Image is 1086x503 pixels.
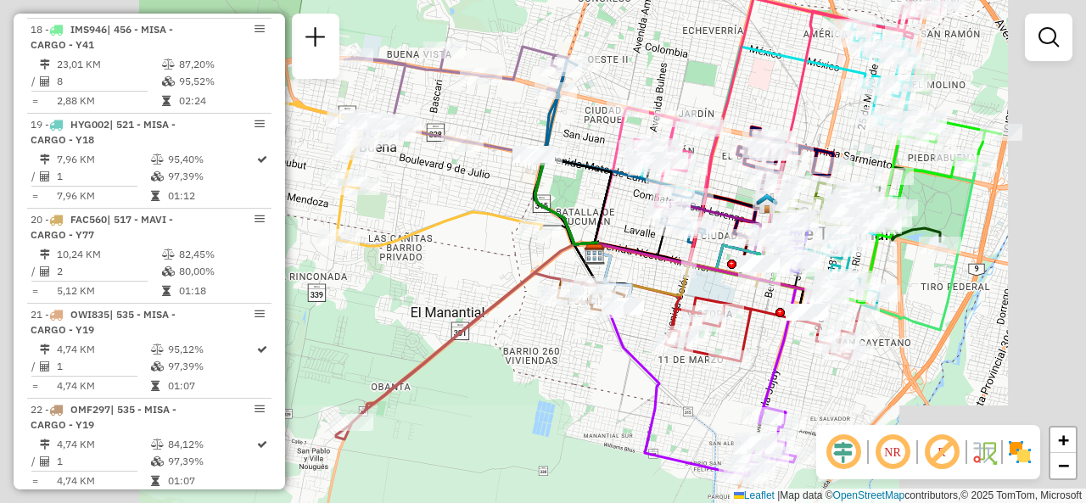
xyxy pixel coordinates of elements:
[70,213,107,226] span: FAC560
[178,92,264,109] td: 02:24
[255,214,265,224] em: Opções
[167,453,255,470] td: 97,39%
[31,358,39,375] td: /
[56,187,150,204] td: 7,96 KM
[40,456,50,467] i: Total de Atividades
[734,489,775,501] a: Leaflet
[167,472,255,489] td: 01:07
[70,118,109,131] span: HYG002
[790,176,832,193] div: Atividade não roteirizada - Fernandez Gabriela
[56,151,150,168] td: 7,96 KM
[971,439,998,466] img: Fluxo de ruas
[257,344,267,355] i: Rota otimizada
[56,73,161,90] td: 8
[56,377,150,394] td: 4,74 KM
[70,23,107,36] span: IMS946
[823,432,864,472] span: Ocultar deslocamento
[921,432,962,472] span: Exibir rótulo
[31,403,176,431] span: 22 -
[151,381,160,391] i: Tempo total em rota
[167,358,255,375] td: 97,39%
[178,73,264,90] td: 95,52%
[777,489,780,501] span: |
[162,59,175,70] i: % de utilização do peso
[1032,20,1066,54] a: Exibir filtros
[1058,429,1069,450] span: +
[31,282,39,299] td: =
[786,304,828,321] div: Atividade não roteirizada - LUGUENZE SRL
[1050,453,1076,478] a: Zoom out
[56,472,150,489] td: 4,74 KM
[151,361,164,372] i: % de utilização da cubagem
[257,154,267,165] i: Rota otimizada
[31,92,39,109] td: =
[178,263,264,280] td: 80,00%
[31,187,39,204] td: =
[178,282,264,299] td: 01:18
[56,246,161,263] td: 10,24 KM
[70,403,110,416] span: OMF297
[40,59,50,70] i: Distância Total
[31,118,176,146] span: 19 -
[255,309,265,319] em: Opções
[40,344,50,355] i: Distância Total
[167,377,255,394] td: 01:07
[56,358,150,375] td: 1
[31,472,39,489] td: =
[40,249,50,260] i: Distância Total
[56,282,161,299] td: 5,12 KM
[1058,455,1069,476] span: −
[31,118,176,146] span: | 521 - MISA - CARGO - Y18
[257,439,267,450] i: Rota otimizada
[40,361,50,372] i: Total de Atividades
[40,439,50,450] i: Distância Total
[31,23,173,51] span: 18 -
[162,286,171,296] i: Tempo total em rota
[40,266,50,277] i: Total de Atividades
[1006,439,1033,466] img: Exibir/Ocultar setores
[31,23,173,51] span: | 456 - MISA - CARGO - Y41
[40,76,50,87] i: Total de Atividades
[31,168,39,185] td: /
[56,453,150,470] td: 1
[56,341,150,358] td: 4,74 KM
[872,432,913,472] span: Ocultar NR
[40,171,50,182] i: Total de Atividades
[151,344,164,355] i: % de utilização do peso
[730,489,1086,503] div: Map data © contributors,© 2025 TomTom, Microsoft
[1050,428,1076,453] a: Zoom in
[299,20,333,59] a: Nova sessão e pesquisa
[31,453,39,470] td: /
[31,377,39,394] td: =
[737,255,780,272] div: Atividade não roteirizada - MUNDO DE BEBIDA
[31,308,176,336] span: | 535 - MISA - CARGO - Y19
[162,266,175,277] i: % de utilização da cubagem
[167,187,255,204] td: 01:12
[31,403,176,431] span: | 535 - MISA - CARGO - Y19
[31,213,173,241] span: 20 -
[56,263,161,280] td: 2
[151,456,164,467] i: % de utilização da cubagem
[31,73,39,90] td: /
[162,76,175,87] i: % de utilização da cubagem
[162,249,175,260] i: % de utilização do peso
[167,151,255,168] td: 95,40%
[255,24,265,34] em: Opções
[70,308,109,321] span: OWI835
[40,154,50,165] i: Distância Total
[255,404,265,414] em: Opções
[56,436,150,453] td: 4,74 KM
[255,119,265,129] em: Opções
[151,439,164,450] i: % de utilização do peso
[756,193,778,215] img: UDC - Tucuman
[31,308,176,336] span: 21 -
[167,341,255,358] td: 95,12%
[162,96,171,106] i: Tempo total em rota
[178,246,264,263] td: 82,45%
[151,171,164,182] i: % de utilização da cubagem
[31,213,173,241] span: | 517 - MAVI - CARGO - Y77
[151,191,160,201] i: Tempo total em rota
[56,168,150,185] td: 1
[151,476,160,486] i: Tempo total em rota
[167,168,255,185] td: 97,39%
